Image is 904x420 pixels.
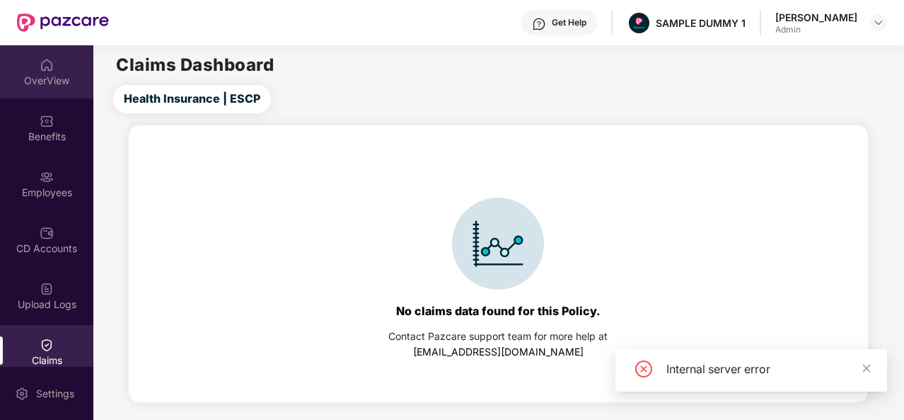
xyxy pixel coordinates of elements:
[388,329,608,344] div: Contact Pazcare support team for more help at
[113,85,271,113] button: Health Insurance | ESCP
[635,361,652,378] span: close-circle
[452,198,544,290] img: svg+xml;base64,PHN2ZyBpZD0iSWNvbl9DbGFpbSIgZGF0YS1uYW1lPSJJY29uIENsYWltIiB4bWxucz0iaHR0cDovL3d3dy...
[666,361,870,378] div: Internal server error
[40,170,54,184] img: svg+xml;base64,PHN2ZyBpZD0iRW1wbG95ZWVzIiB4bWxucz0iaHR0cDovL3d3dy53My5vcmcvMjAwMC9zdmciIHdpZHRoPS...
[40,58,54,72] img: svg+xml;base64,PHN2ZyBpZD0iSG9tZSIgeG1sbnM9Imh0dHA6Ly93d3cudzMub3JnLzIwMDAvc3ZnIiB3aWR0aD0iMjAiIG...
[124,90,260,108] span: Health Insurance | ESCP
[413,346,584,358] a: [EMAIL_ADDRESS][DOMAIN_NAME]
[775,24,857,35] div: Admin
[15,387,29,401] img: svg+xml;base64,PHN2ZyBpZD0iU2V0dGluZy0yMHgyMCIgeG1sbnM9Imh0dHA6Ly93d3cudzMub3JnLzIwMDAvc3ZnIiB3aW...
[656,16,746,30] div: SAMPLE DUMMY 1
[629,13,649,33] img: Pazcare_Alternative_logo-01-01.png
[862,363,871,373] span: close
[40,114,54,128] img: svg+xml;base64,PHN2ZyBpZD0iQmVuZWZpdHMiIHhtbG5zPSJodHRwOi8vd3d3LnczLm9yZy8yMDAwL3N2ZyIgd2lkdGg9Ij...
[40,226,54,240] img: svg+xml;base64,PHN2ZyBpZD0iQ0RfQWNjb3VudHMiIGRhdGEtbmFtZT0iQ0QgQWNjb3VudHMiIHhtbG5zPSJodHRwOi8vd3...
[873,17,884,28] img: svg+xml;base64,PHN2ZyBpZD0iRHJvcGRvd24tMzJ4MzIiIHhtbG5zPSJodHRwOi8vd3d3LnczLm9yZy8yMDAwL3N2ZyIgd2...
[116,57,274,74] h2: Claims Dashboard
[775,11,857,24] div: [PERSON_NAME]
[532,17,546,31] img: svg+xml;base64,PHN2ZyBpZD0iSGVscC0zMngzMiIgeG1sbnM9Imh0dHA6Ly93d3cudzMub3JnLzIwMDAvc3ZnIiB3aWR0aD...
[396,304,601,318] div: No claims data found for this Policy.
[40,338,54,352] img: svg+xml;base64,PHN2ZyBpZD0iQ2xhaW0iIHhtbG5zPSJodHRwOi8vd3d3LnczLm9yZy8yMDAwL3N2ZyIgd2lkdGg9IjIwIi...
[17,13,109,32] img: New Pazcare Logo
[40,282,54,296] img: svg+xml;base64,PHN2ZyBpZD0iVXBsb2FkX0xvZ3MiIGRhdGEtbmFtZT0iVXBsb2FkIExvZ3MiIHhtbG5zPSJodHRwOi8vd3...
[552,17,586,28] div: Get Help
[32,387,79,401] div: Settings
